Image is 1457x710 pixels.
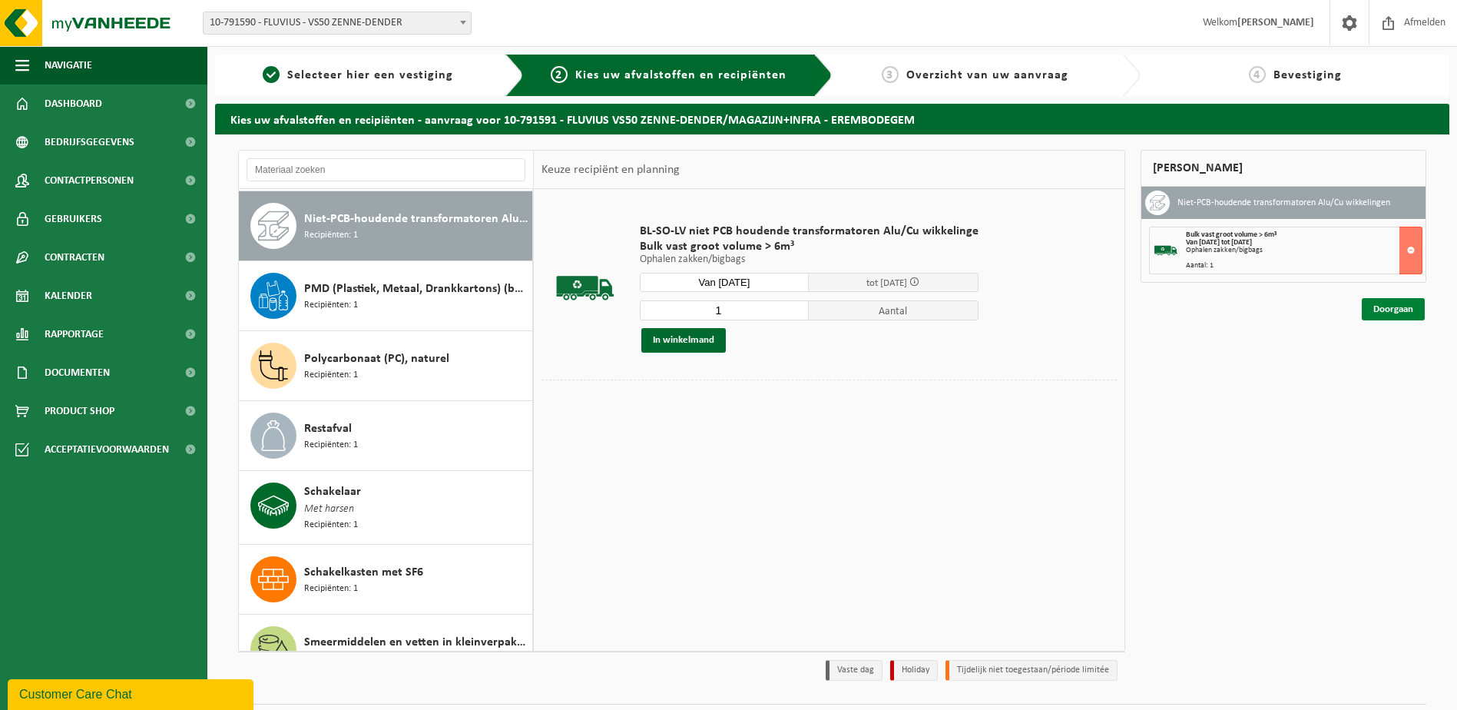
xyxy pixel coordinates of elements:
div: [PERSON_NAME] [1141,150,1426,187]
span: Bulk vast groot volume > 6m³ [640,239,979,254]
a: Doorgaan [1362,298,1425,320]
span: Rapportage [45,315,104,353]
span: Recipiënten: 1 [304,228,358,243]
button: PMD (Plastiek, Metaal, Drankkartons) (bedrijven) Recipiënten: 1 [239,261,533,331]
li: Holiday [890,660,938,681]
span: Bevestiging [1273,69,1342,81]
span: Navigatie [45,46,92,85]
span: Polycarbonaat (PC), naturel [304,350,449,368]
span: Kies uw afvalstoffen en recipiënten [575,69,786,81]
input: Selecteer datum [640,273,810,292]
span: Recipiënten: 1 [304,438,358,453]
button: Smeermiddelen en vetten in kleinverpakking Recipiënten: 1 [239,615,533,685]
h2: Kies uw afvalstoffen en recipiënten - aanvraag voor 10-791591 - FLUVIUS VS50 ZENNE-DENDER/MAGAZIJ... [215,104,1449,134]
button: Schakelaar Met harsen Recipiënten: 1 [239,471,533,545]
span: Gebruikers [45,200,102,238]
li: Vaste dag [826,660,882,681]
span: Bulk vast groot volume > 6m³ [1186,231,1277,239]
span: BL-SO-LV niet PCB houdende transformatoren Alu/Cu wikkelinge [640,224,979,239]
span: Met harsen [304,501,354,518]
span: Recipiënten: 1 [304,582,358,596]
button: Restafval Recipiënten: 1 [239,401,533,471]
span: 2 [551,66,568,83]
span: 1 [263,66,280,83]
span: Documenten [45,353,110,392]
span: Schakelaar [304,483,361,501]
span: 3 [882,66,899,83]
h3: Niet-PCB-houdende transformatoren Alu/Cu wikkelingen [1177,191,1390,215]
span: Contactpersonen [45,161,134,200]
span: Restafval [304,420,352,438]
button: In winkelmand [641,328,726,353]
span: Niet-PCB-houdende transformatoren Alu/Cu wikkelingen [304,210,528,228]
span: Acceptatievoorwaarden [45,430,169,469]
span: Recipiënten: 1 [304,368,358,383]
span: Product Shop [45,392,114,430]
input: Materiaal zoeken [247,158,525,181]
strong: [PERSON_NAME] [1237,17,1314,28]
span: Kalender [45,277,92,315]
button: Schakelkasten met SF6 Recipiënten: 1 [239,545,533,615]
span: Overzicht van uw aanvraag [906,69,1068,81]
span: 4 [1249,66,1266,83]
span: Dashboard [45,85,102,123]
li: Tijdelijk niet toegestaan/période limitée [945,660,1118,681]
span: Schakelkasten met SF6 [304,563,423,582]
span: PMD (Plastiek, Metaal, Drankkartons) (bedrijven) [304,280,528,298]
span: Contracten [45,238,104,277]
span: Recipiënten: 1 [304,518,358,532]
strong: Van [DATE] tot [DATE] [1186,238,1252,247]
span: Smeermiddelen en vetten in kleinverpakking [304,633,528,652]
span: 10-791590 - FLUVIUS - VS50 ZENNE-DENDER [204,12,471,34]
span: Aantal [809,300,979,320]
span: Bedrijfsgegevens [45,123,134,161]
a: 1Selecteer hier een vestiging [223,66,493,85]
div: Keuze recipiënt en planning [534,151,687,189]
span: 10-791590 - FLUVIUS - VS50 ZENNE-DENDER [203,12,472,35]
div: Aantal: 1 [1186,262,1422,270]
iframe: chat widget [8,676,257,710]
div: Ophalen zakken/bigbags [1186,247,1422,254]
span: Selecteer hier een vestiging [287,69,453,81]
span: Recipiënten: 1 [304,298,358,313]
button: Polycarbonaat (PC), naturel Recipiënten: 1 [239,331,533,401]
span: tot [DATE] [866,278,907,288]
button: Niet-PCB-houdende transformatoren Alu/Cu wikkelingen Recipiënten: 1 [239,191,533,261]
p: Ophalen zakken/bigbags [640,254,979,265]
